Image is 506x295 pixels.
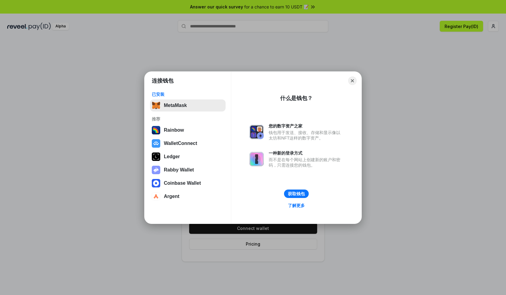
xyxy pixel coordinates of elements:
[269,150,343,156] div: 一种新的登录方式
[164,180,201,186] div: Coinbase Wallet
[164,103,187,108] div: MetaMask
[164,154,180,159] div: Ledger
[152,116,224,122] div: 推荐
[150,137,226,149] button: WalletConnect
[284,190,309,198] button: 获取钱包
[152,92,224,97] div: 已安装
[152,166,160,174] img: svg+xml,%3Csvg%20xmlns%3D%22http%3A%2F%2Fwww.w3.org%2F2000%2Fsvg%22%20fill%3D%22none%22%20viewBox...
[288,203,305,208] div: 了解更多
[150,190,226,202] button: Argent
[152,179,160,187] img: svg+xml,%3Csvg%20width%3D%2228%22%20height%3D%2228%22%20viewBox%3D%220%200%2028%2028%22%20fill%3D...
[150,177,226,189] button: Coinbase Wallet
[152,126,160,134] img: svg+xml,%3Csvg%20width%3D%22120%22%20height%3D%22120%22%20viewBox%3D%220%200%20120%20120%22%20fil...
[152,139,160,148] img: svg+xml,%3Csvg%20width%3D%2228%22%20height%3D%2228%22%20viewBox%3D%220%200%2028%2028%22%20fill%3D...
[150,99,226,111] button: MetaMask
[269,157,343,168] div: 而不是在每个网站上创建新的账户和密码，只需连接您的钱包。
[288,191,305,196] div: 获取钱包
[152,152,160,161] img: svg+xml,%3Csvg%20xmlns%3D%22http%3A%2F%2Fwww.w3.org%2F2000%2Fsvg%22%20width%3D%2228%22%20height%3...
[150,124,226,136] button: Rainbow
[249,152,264,166] img: svg+xml,%3Csvg%20xmlns%3D%22http%3A%2F%2Fwww.w3.org%2F2000%2Fsvg%22%20fill%3D%22none%22%20viewBox...
[164,141,197,146] div: WalletConnect
[164,127,184,133] div: Rainbow
[152,192,160,201] img: svg+xml,%3Csvg%20width%3D%2228%22%20height%3D%2228%22%20viewBox%3D%220%200%2028%2028%22%20fill%3D...
[269,130,343,141] div: 钱包用于发送、接收、存储和显示像以太坊和NFT这样的数字资产。
[348,77,357,85] button: Close
[164,194,180,199] div: Argent
[269,123,343,129] div: 您的数字资产之家
[152,101,160,110] img: svg+xml,%3Csvg%20fill%3D%22none%22%20height%3D%2233%22%20viewBox%3D%220%200%2035%2033%22%20width%...
[249,125,264,139] img: svg+xml,%3Csvg%20xmlns%3D%22http%3A%2F%2Fwww.w3.org%2F2000%2Fsvg%22%20fill%3D%22none%22%20viewBox...
[152,77,173,84] h1: 连接钱包
[164,167,194,173] div: Rabby Wallet
[280,95,313,102] div: 什么是钱包？
[284,202,308,209] a: 了解更多
[150,151,226,163] button: Ledger
[150,164,226,176] button: Rabby Wallet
